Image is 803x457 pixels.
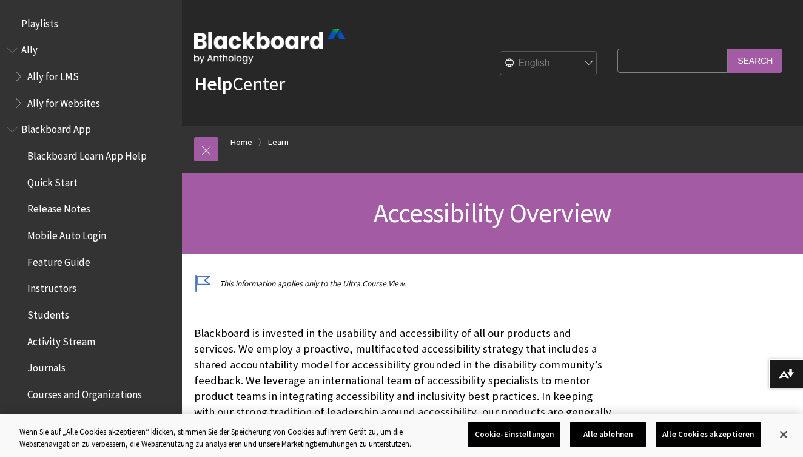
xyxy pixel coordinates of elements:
span: Ally for LMS [27,66,79,83]
p: This information applies only to the Ultra Course View. [194,278,611,289]
button: Cookie-Einstellungen [468,422,561,447]
button: Alle ablehnen [570,422,646,447]
span: Feature Guide [27,252,90,268]
p: Blackboard is invested in the usability and accessibility of all our products and services. We em... [194,325,611,452]
div: Wenn Sie auf „Alle Cookies akzeptieren“ klicken, stimmen Sie der Speicherung von Cookies auf Ihre... [19,426,442,450]
a: Learn [268,135,289,150]
strong: Help [194,72,232,96]
span: Course Content [27,411,95,427]
nav: Book outline for Anthology Ally Help [7,40,175,113]
span: Instructors [27,279,76,295]
a: Home [230,135,252,150]
span: Release Notes [27,199,90,215]
span: Students [27,305,69,321]
span: Journals [27,358,66,374]
select: Site Language Selector [500,52,597,76]
img: Blackboard by Anthology [194,29,346,64]
span: Activity Stream [27,331,95,348]
button: Schließen [770,421,797,448]
span: Playlists [21,13,58,30]
span: Ally [21,40,38,56]
span: Blackboard App [21,120,91,136]
span: Courses and Organizations [27,384,142,401]
span: Accessibility Overview [374,196,611,229]
nav: Book outline for Playlists [7,13,175,34]
span: Ally for Websites [27,93,100,109]
span: Blackboard Learn App Help [27,146,147,162]
span: Mobile Auto Login [27,225,106,242]
button: Alle Cookies akzeptieren [656,422,761,447]
input: Search [728,49,782,72]
span: Quick Start [27,172,78,189]
a: HelpCenter [194,72,285,96]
